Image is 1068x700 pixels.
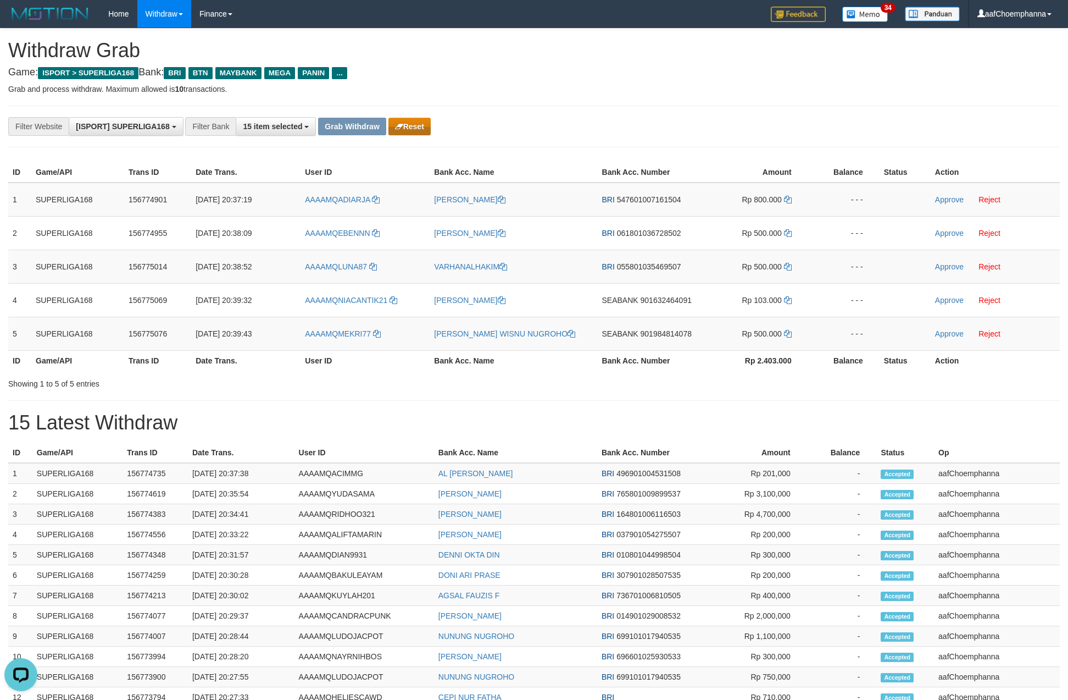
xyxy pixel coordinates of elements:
td: [DATE] 20:33:22 [188,525,294,545]
th: Bank Acc. Number [598,162,701,183]
span: Copy 699101017940535 to clipboard [616,673,681,681]
td: [DATE] 20:29:37 [188,606,294,626]
span: AAAAMQNIACANTIK21 [305,296,387,305]
a: Copy 103000 to clipboard [784,296,792,305]
a: Reject [978,329,1000,338]
td: SUPERLIGA168 [32,565,123,586]
td: 1 [8,183,31,217]
th: ID [8,350,31,371]
th: Game/API [32,443,123,463]
a: DENNI OKTA DIN [438,550,500,559]
th: Action [931,350,1060,371]
span: AAAAMQADIARJA [305,195,370,204]
button: Grab Withdraw [318,118,386,135]
td: 156774348 [123,545,188,565]
span: BRI [602,652,614,661]
td: 156774213 [123,586,188,606]
button: Reset [388,118,431,135]
span: [DATE] 20:39:32 [196,296,252,305]
span: Accepted [881,490,914,499]
button: Open LiveChat chat widget [4,4,37,37]
td: AAAAMQKUYLAH201 [294,586,434,606]
span: 156775014 [129,262,167,271]
td: 1 [8,463,32,484]
td: AAAAMQRIDHOO321 [294,504,434,525]
td: AAAAMQDIAN9931 [294,545,434,565]
td: SUPERLIGA168 [32,484,123,504]
td: Rp 201,000 [703,463,807,484]
td: 156774007 [123,626,188,647]
span: Rp 500.000 [742,262,781,271]
button: 15 item selected [236,117,316,136]
td: Rp 200,000 [703,525,807,545]
th: Balance [808,350,880,371]
img: MOTION_logo.png [8,5,92,22]
td: Rp 400,000 [703,586,807,606]
span: Copy 164801006116503 to clipboard [616,510,681,519]
div: Filter Website [8,117,69,136]
th: Bank Acc. Number [598,350,701,371]
td: 9 [8,626,32,647]
img: Button%20Memo.svg [842,7,888,22]
a: Reject [978,229,1000,238]
td: SUPERLIGA168 [31,317,124,350]
td: AAAAMQLUDOJACPOT [294,626,434,647]
td: SUPERLIGA168 [32,586,123,606]
button: [ISPORT] SUPERLIGA168 [69,117,183,136]
a: Approve [935,296,964,305]
span: Copy 055801035469507 to clipboard [617,262,681,271]
td: - [807,525,877,545]
a: [PERSON_NAME] [434,229,505,238]
th: Bank Acc. Number [597,443,703,463]
a: AAAAMQLUNA87 [305,262,377,271]
span: [DATE] 20:39:43 [196,329,252,338]
td: - [807,565,877,586]
span: BRI [602,611,614,620]
th: Balance [807,443,877,463]
td: 4 [8,525,32,545]
td: Rp 3,100,000 [703,484,807,504]
span: BRI [602,571,614,580]
td: [DATE] 20:30:02 [188,586,294,606]
span: [DATE] 20:38:09 [196,229,252,238]
td: SUPERLIGA168 [31,183,124,217]
td: [DATE] 20:28:20 [188,647,294,667]
span: ... [332,67,347,79]
td: [DATE] 20:37:38 [188,463,294,484]
a: AAAAMQEBENNN [305,229,380,238]
span: 156775076 [129,329,167,338]
td: AAAAMQCANDRACPUNK [294,606,434,626]
td: - [807,667,877,687]
td: SUPERLIGA168 [32,463,123,484]
span: SEABANK [602,329,638,338]
td: SUPERLIGA168 [32,647,123,667]
td: Rp 300,000 [703,545,807,565]
span: Copy 014901029008532 to clipboard [616,611,681,620]
a: AAAAMQNIACANTIK21 [305,296,397,305]
td: - [807,484,877,504]
span: Copy 061801036728502 to clipboard [617,229,681,238]
th: ID [8,443,32,463]
strong: 10 [175,85,183,93]
th: ID [8,162,31,183]
td: 5 [8,317,31,350]
th: Bank Acc. Name [434,443,597,463]
span: Rp 103.000 [742,296,781,305]
span: Copy 496901004531508 to clipboard [616,469,681,478]
span: BRI [602,550,614,559]
span: 156774955 [129,229,167,238]
th: Date Trans. [188,443,294,463]
td: - - - [808,283,880,317]
a: VARHANALHAKIM [434,262,507,271]
td: 156774077 [123,606,188,626]
span: AAAAMQLUNA87 [305,262,367,271]
th: Bank Acc. Name [430,162,597,183]
a: Reject [978,195,1000,204]
td: [DATE] 20:31:57 [188,545,294,565]
th: Balance [808,162,880,183]
th: User ID [294,443,434,463]
span: 156774901 [129,195,167,204]
span: BRI [602,229,615,238]
a: Approve [935,262,964,271]
a: Copy 500000 to clipboard [784,329,792,338]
